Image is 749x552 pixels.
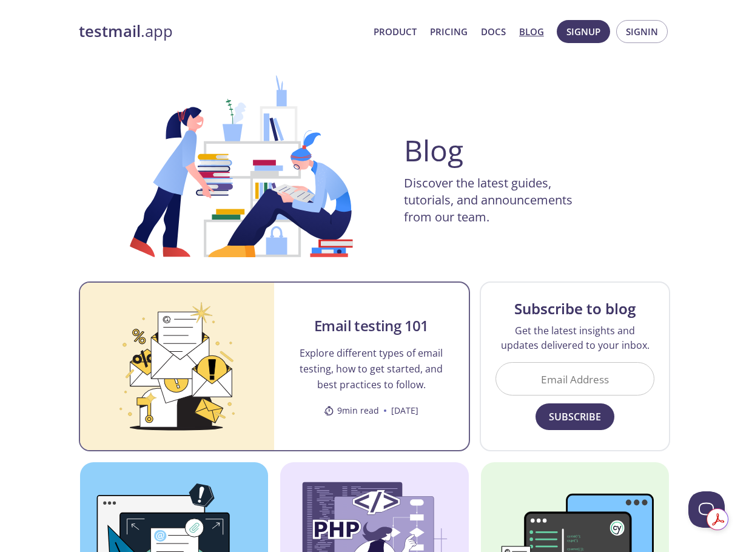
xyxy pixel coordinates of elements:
a: Blog [519,24,544,39]
iframe: Help Scout Beacon - Open [688,491,725,528]
button: Subscribe [536,403,614,430]
h3: Subscribe to blog [514,299,636,318]
h2: Email testing 101 [314,316,429,335]
span: 9 min read [324,405,379,417]
time: [DATE] [391,405,418,417]
img: BLOG-HEADER [108,75,375,257]
span: Signin [626,24,658,39]
button: Signin [616,20,668,43]
a: Email testing 101Email testing 101Explore different types of email testing, how to get started, a... [79,281,470,451]
p: Discover the latest guides, tutorials, and announcements from our team. [404,175,598,226]
a: Product [374,24,417,39]
span: Signup [566,24,600,39]
a: testmail.app [79,21,364,42]
img: Email testing 101 [80,283,275,450]
a: Docs [481,24,506,39]
a: Pricing [430,24,468,39]
p: Get the latest insights and updates delivered to your inbox. [495,323,655,352]
span: Subscribe [549,408,601,425]
h1: Blog [404,136,463,165]
button: Signup [557,20,610,43]
p: Explore different types of email testing, how to get started, and best practices to follow. [289,345,454,392]
strong: testmail [79,21,141,42]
